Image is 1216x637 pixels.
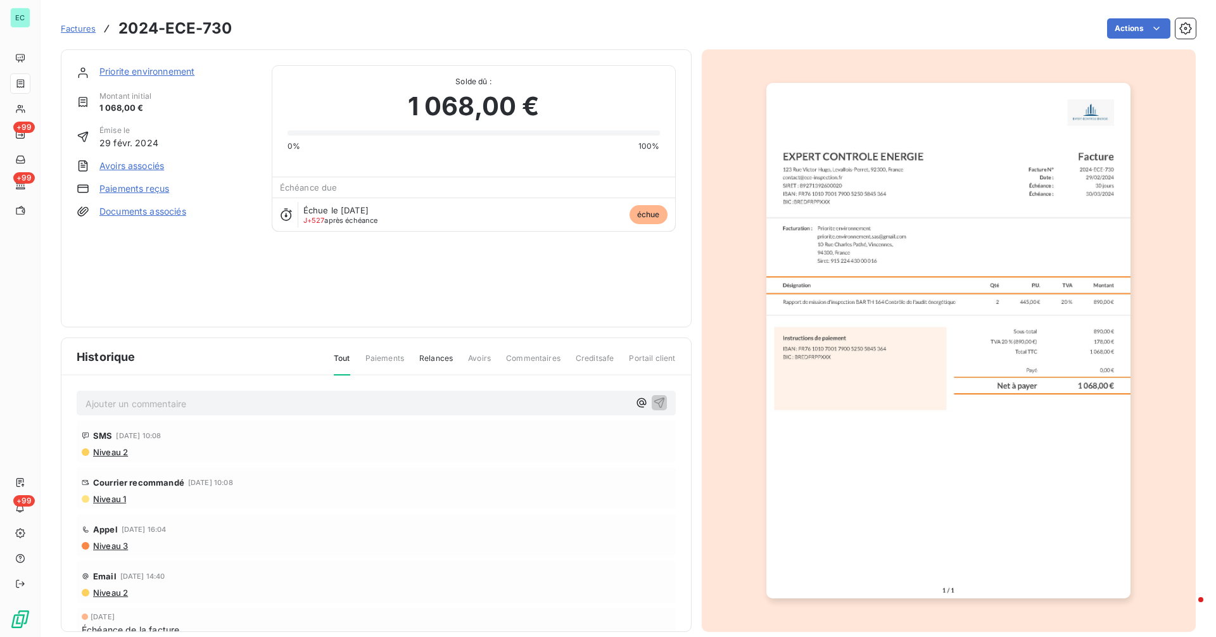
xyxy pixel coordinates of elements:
span: [DATE] 16:04 [122,526,167,533]
span: après échéance [303,217,378,224]
span: Historique [77,348,136,365]
span: Solde dû : [288,76,660,87]
span: Relances [419,353,453,374]
span: SMS [93,431,112,441]
span: Échue le [DATE] [303,205,369,215]
span: Avoirs [468,353,491,374]
span: 1 068,00 € [99,102,151,115]
span: échue [630,205,668,224]
span: Commentaires [506,353,560,374]
span: +99 [13,495,35,507]
h3: 2024-ECE-730 [118,17,232,40]
a: Factures [61,22,96,35]
span: Niveau 2 [92,447,128,457]
span: Niveau 3 [92,541,128,551]
span: Échéance due [280,182,338,192]
a: Priorite environnement [99,66,194,77]
span: Creditsafe [576,353,614,374]
span: Portail client [629,353,675,374]
span: J+527 [303,216,325,225]
img: invoice_thumbnail [766,83,1130,598]
span: [DATE] 10:08 [116,432,161,439]
span: 100% [638,141,660,152]
span: Factures [61,23,96,34]
span: Paiements [365,353,404,374]
span: +99 [13,172,35,184]
span: Niveau 2 [92,588,128,598]
span: 1 068,00 € [408,87,540,125]
span: Émise le [99,125,158,136]
span: [DATE] [91,613,115,621]
span: Courrier recommandé [93,477,184,488]
iframe: Intercom live chat [1173,594,1203,624]
span: Appel [93,524,118,534]
div: EC [10,8,30,28]
span: [DATE] 10:08 [188,479,233,486]
span: [DATE] 14:40 [120,572,165,580]
a: Paiements reçus [99,182,169,195]
a: Avoirs associés [99,160,164,172]
span: Montant initial [99,91,151,102]
span: Tout [334,353,350,375]
span: +99 [13,122,35,133]
img: Logo LeanPay [10,609,30,629]
span: Niveau 1 [92,494,126,504]
span: Échéance de la facture [82,623,179,636]
span: 0% [288,141,300,152]
span: 29 févr. 2024 [99,136,158,149]
span: Email [93,571,117,581]
a: Documents associés [99,205,186,218]
button: Actions [1107,18,1170,39]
